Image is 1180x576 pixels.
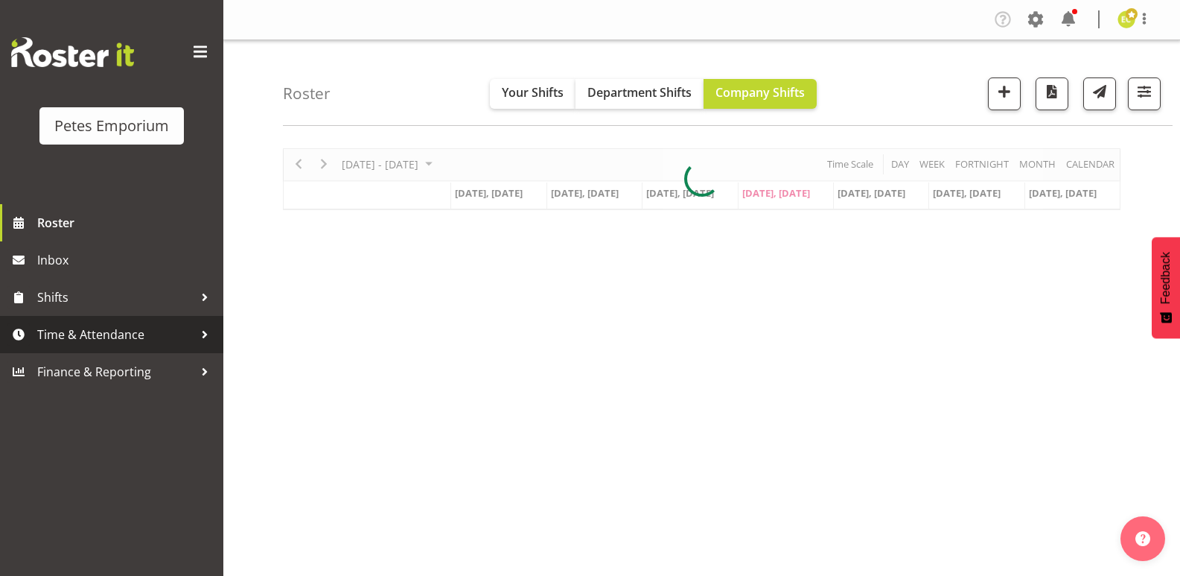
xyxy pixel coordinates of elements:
[1117,10,1135,28] img: emma-croft7499.jpg
[715,84,805,101] span: Company Shifts
[1128,77,1161,110] button: Filter Shifts
[587,84,692,101] span: Department Shifts
[11,37,134,67] img: Rosterit website logo
[1083,77,1116,110] button: Send a list of all shifts for the selected filtered period to all rostered employees.
[37,249,216,271] span: Inbox
[54,115,169,137] div: Petes Emporium
[37,212,216,234] span: Roster
[283,85,331,102] h4: Roster
[502,84,564,101] span: Your Shifts
[1135,531,1150,546] img: help-xxl-2.png
[575,79,704,109] button: Department Shifts
[37,361,194,383] span: Finance & Reporting
[37,323,194,346] span: Time & Attendance
[490,79,575,109] button: Your Shifts
[37,286,194,308] span: Shifts
[1152,237,1180,338] button: Feedback - Show survey
[988,77,1021,110] button: Add a new shift
[1159,252,1173,304] span: Feedback
[704,79,817,109] button: Company Shifts
[1036,77,1068,110] button: Download a PDF of the roster according to the set date range.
